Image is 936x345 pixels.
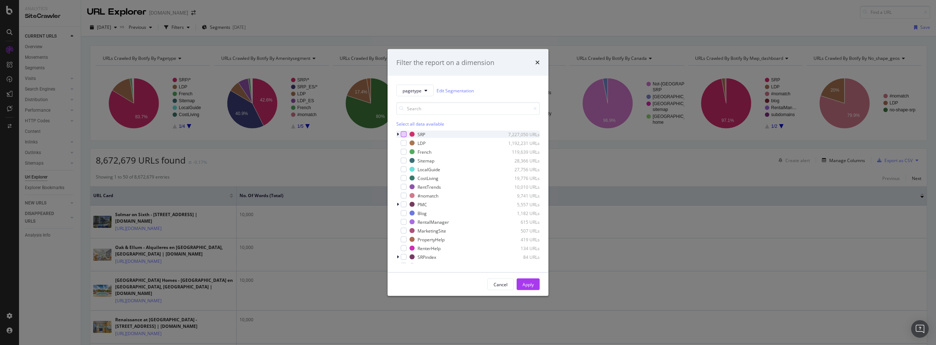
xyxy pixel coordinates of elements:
div: 28,366 URLs [504,157,540,164]
div: French [418,149,431,155]
div: MarketingSite [418,227,446,234]
div: LDP [418,140,426,146]
div: 5,557 URLs [504,201,540,207]
span: pagetype [403,87,422,93]
button: Cancel [487,279,514,290]
div: 10,010 URLs [504,184,540,190]
div: LocalGuide [418,166,440,172]
div: PMC [418,201,427,207]
div: 7,227,050 URLs [504,131,540,137]
div: SRP [418,131,425,137]
div: 615 URLs [504,219,540,225]
div: 1,192,231 URLs [504,140,540,146]
div: Apply [522,281,534,287]
div: 9,741 URLs [504,192,540,199]
button: pagetype [396,85,434,96]
div: RentTrends [418,184,441,190]
div: #nomatch [418,192,438,199]
button: Apply [517,279,540,290]
div: Filter the report on a dimension [396,58,494,67]
div: Cancel [494,281,507,287]
div: 27,756 URLs [504,166,540,172]
a: Edit Segmentation [437,87,474,94]
div: SRPindex [418,254,436,260]
div: RenterHelp [418,245,441,251]
div: 32 URLs [504,262,540,269]
div: 507 URLs [504,227,540,234]
div: RentalManager [418,219,449,225]
div: 1,182 URLs [504,210,540,216]
div: 119,639 URLs [504,149,540,155]
div: Open Intercom Messenger [911,320,929,338]
div: times [535,58,540,67]
div: 19,776 URLs [504,175,540,181]
div: Select all data available [396,121,540,127]
div: 134 URLs [504,245,540,251]
div: about [418,262,429,269]
div: Blog [418,210,427,216]
input: Search [396,102,540,115]
div: modal [388,49,548,296]
div: CostLiving [418,175,438,181]
div: Sitemap [418,157,434,164]
div: PropertyHelp [418,236,445,242]
div: 419 URLs [504,236,540,242]
div: 84 URLs [504,254,540,260]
